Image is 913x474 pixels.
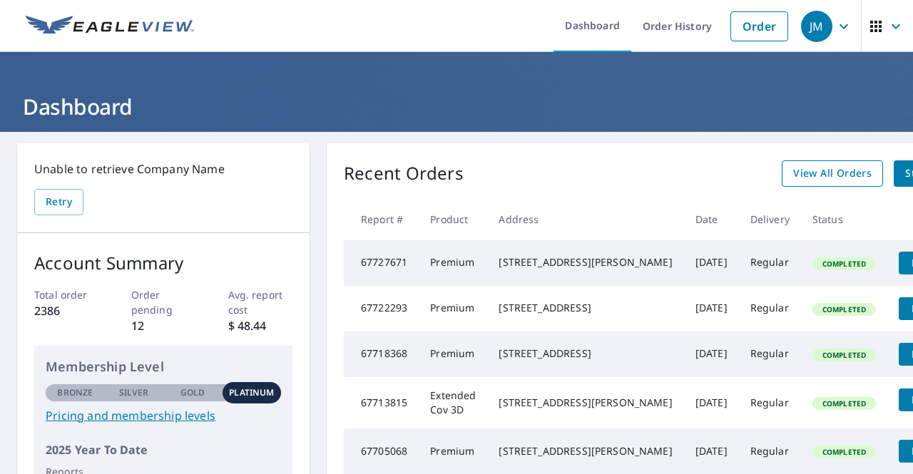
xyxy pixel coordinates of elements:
span: Completed [814,304,874,314]
td: Regular [739,428,801,474]
a: Order [730,11,788,41]
span: Completed [814,398,874,408]
span: View All Orders [793,165,872,182]
p: Unable to retrieve Company Name [34,160,292,177]
p: Bronze [57,386,93,399]
p: 12 [131,317,196,334]
td: Regular [739,240,801,286]
td: 67718368 [344,331,419,377]
a: View All Orders [782,160,883,187]
td: [DATE] [684,377,739,428]
p: Avg. report cost [228,287,293,317]
div: JM [801,11,832,42]
td: 67705068 [344,428,419,474]
span: Completed [814,447,874,457]
p: Membership Level [46,357,281,376]
span: Retry [46,193,72,211]
td: Premium [419,331,487,377]
th: Product [419,198,487,240]
a: Pricing and membership levels [46,407,281,424]
p: Platinum [229,386,274,399]
h1: Dashboard [17,92,896,121]
td: [DATE] [684,240,739,286]
td: 67713815 [344,377,419,428]
th: Report # [344,198,419,240]
td: [DATE] [684,428,739,474]
p: Gold [180,386,205,399]
th: Address [487,198,683,240]
td: [DATE] [684,331,739,377]
td: Extended Cov 3D [419,377,487,428]
th: Delivery [739,198,801,240]
p: Silver [119,386,149,399]
p: Order pending [131,287,196,317]
p: $ 48.44 [228,317,293,334]
div: [STREET_ADDRESS][PERSON_NAME] [499,396,672,410]
img: EV Logo [26,16,194,37]
td: Premium [419,428,487,474]
span: Completed [814,350,874,360]
div: [STREET_ADDRESS][PERSON_NAME] [499,444,672,458]
button: Retry [34,189,83,215]
p: 2386 [34,302,99,319]
p: 2025 Year To Date [46,441,281,458]
td: Regular [739,331,801,377]
td: [DATE] [684,286,739,331]
td: 67727671 [344,240,419,286]
td: Regular [739,286,801,331]
div: [STREET_ADDRESS] [499,301,672,315]
th: Date [684,198,739,240]
td: Premium [419,286,487,331]
span: Completed [814,259,874,269]
p: Recent Orders [344,160,464,187]
div: [STREET_ADDRESS][PERSON_NAME] [499,255,672,269]
td: 67722293 [344,286,419,331]
td: Regular [739,377,801,428]
td: Premium [419,240,487,286]
th: Status [801,198,887,240]
p: Total order [34,287,99,302]
p: Account Summary [34,250,292,276]
div: [STREET_ADDRESS] [499,346,672,361]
